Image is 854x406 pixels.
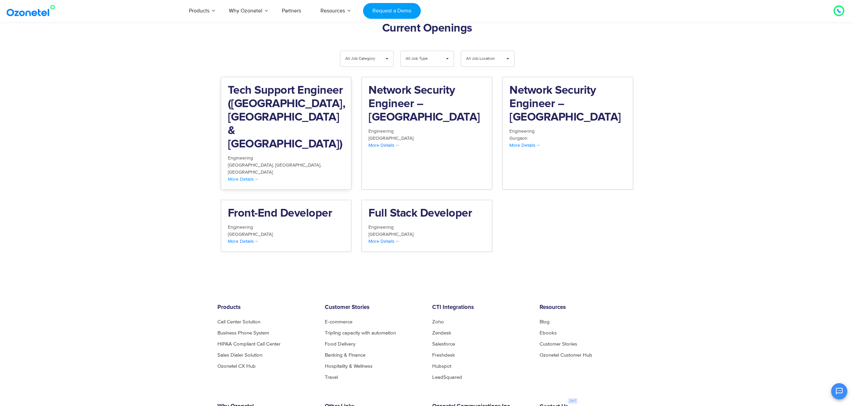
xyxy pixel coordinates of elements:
[368,84,485,124] h2: Network Security Engineer – [GEOGRAPHIC_DATA]
[217,342,281,347] a: HIPAA Compliant Call Center
[217,304,315,311] h6: Products
[221,200,352,252] a: Front-End Developer Engineering [GEOGRAPHIC_DATA] More Details
[228,207,345,220] h2: Front-End Developer
[368,238,399,244] span: More Details
[509,142,540,148] span: More Details
[275,162,321,168] span: [GEOGRAPHIC_DATA]
[509,84,626,124] h2: Network Security Engineer – [GEOGRAPHIC_DATA]
[381,51,393,66] span: ▾
[501,51,514,66] span: ▾
[325,342,355,347] a: Food Delivery
[540,304,637,311] h6: Resources
[325,353,365,358] a: Banking & Finance
[509,135,528,141] span: Gurgaon
[466,51,498,66] span: All Job Location
[217,319,260,324] a: Call Center Solution
[540,342,577,347] a: Customer Stories
[406,51,438,66] span: All Job Type
[540,319,550,324] a: Blog
[221,22,634,35] h2: Current Openings
[228,176,259,182] span: More Details
[325,375,338,380] a: Travel
[345,51,377,66] span: All Job Category
[221,77,352,190] a: Tech Support Engineer ([GEOGRAPHIC_DATA], [GEOGRAPHIC_DATA] & [GEOGRAPHIC_DATA]) Engineering [GEO...
[228,84,345,151] h2: Tech Support Engineer ([GEOGRAPHIC_DATA], [GEOGRAPHIC_DATA] & [GEOGRAPHIC_DATA])
[228,238,259,244] span: More Details
[217,353,262,358] a: Sales Dialer Solution
[368,135,413,141] span: [GEOGRAPHIC_DATA]
[432,304,530,311] h6: CTI Integrations
[368,128,394,134] span: Engineering
[325,330,396,335] a: Tripling capacity with automation
[228,224,253,230] span: Engineering
[432,342,455,347] a: Salesforce
[432,364,451,369] a: Hubspot
[228,231,273,237] span: [GEOGRAPHIC_DATA]
[368,142,399,148] span: More Details
[325,364,372,369] a: Hospitality & Wellness
[441,51,454,66] span: ▾
[540,330,557,335] a: Ebooks
[509,128,535,134] span: Engineering
[228,155,253,161] span: Engineering
[368,224,394,230] span: Engineering
[228,169,273,175] span: [GEOGRAPHIC_DATA]
[361,77,492,190] a: Network Security Engineer – [GEOGRAPHIC_DATA] Engineering [GEOGRAPHIC_DATA] More Details
[831,383,847,399] button: Open chat
[432,375,462,380] a: LeadSquared
[325,304,422,311] h6: Customer Stories
[217,330,269,335] a: Business Phone System
[228,162,275,168] span: [GEOGRAPHIC_DATA]
[217,364,256,369] a: Ozonetel CX Hub
[540,353,592,358] a: Ozonetel Customer Hub
[361,200,492,252] a: Full Stack Developer Engineering [GEOGRAPHIC_DATA] More Details
[432,330,451,335] a: Zendesk
[368,231,413,237] span: [GEOGRAPHIC_DATA]
[432,319,444,324] a: Zoho
[432,353,455,358] a: Freshdesk
[363,3,420,19] a: Request a Demo
[368,207,485,220] h2: Full Stack Developer
[325,319,352,324] a: E-commerce
[502,77,633,190] a: Network Security Engineer – [GEOGRAPHIC_DATA] Engineering Gurgaon More Details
